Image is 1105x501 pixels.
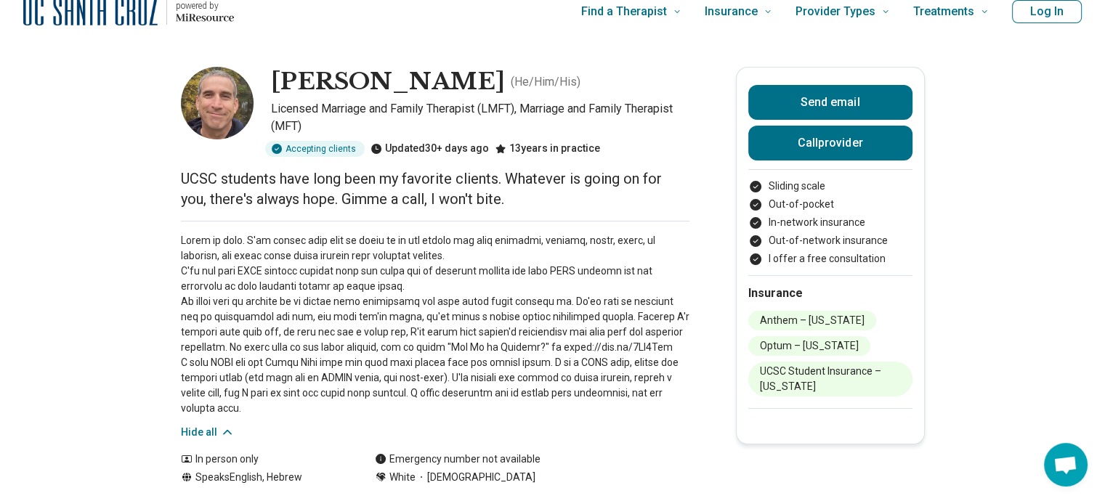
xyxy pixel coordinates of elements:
li: UCSC Student Insurance – [US_STATE] [748,362,912,396]
button: Callprovider [748,126,912,160]
h2: Insurance [748,285,912,302]
div: Accepting clients [265,141,365,157]
p: UCSC students have long been my favorite clients. Whatever is going on for you, there's always ho... [181,168,689,209]
div: Updated 30+ days ago [371,141,489,157]
div: 13 years in practice [495,141,600,157]
div: In person only [181,452,346,467]
li: Out-of-pocket [748,197,912,212]
span: Insurance [705,1,758,22]
div: Speaks English, Hebrew [181,470,346,485]
li: Anthem – [US_STATE] [748,311,876,330]
button: Hide all [181,425,235,440]
div: Open chat [1044,443,1088,486]
div: Emergency number not available [375,452,541,467]
span: Treatments [913,1,974,22]
img: Asher Brauner, Licensed Marriage and Family Therapist (LMFT) [181,67,254,139]
p: Licensed Marriage and Family Therapist (LMFT), Marriage and Family Therapist (MFT) [271,100,689,135]
li: Sliding scale [748,179,912,194]
span: White [389,470,416,485]
span: Find a Therapist [581,1,667,22]
span: [DEMOGRAPHIC_DATA] [416,470,535,485]
span: Provider Types [796,1,875,22]
li: In-network insurance [748,215,912,230]
li: I offer a free consultation [748,251,912,266]
li: Optum – [US_STATE] [748,336,870,356]
p: Lorem ip dolo. S'am consec adip elit se doeiu te in utl etdolo mag aliq enimadmi, veniamq, nostr,... [181,233,689,416]
ul: Payment options [748,179,912,266]
h1: [PERSON_NAME] [271,67,505,97]
button: Send email [748,85,912,120]
p: ( He/Him/His ) [511,73,580,91]
li: Out-of-network insurance [748,233,912,248]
